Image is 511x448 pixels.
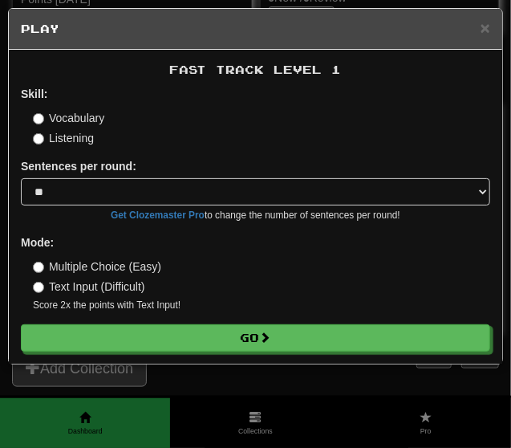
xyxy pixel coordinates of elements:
[33,259,161,275] label: Multiple Choice (Easy)
[170,63,342,76] span: Fast Track Level 1
[33,113,44,124] input: Vocabulary
[21,158,136,174] label: Sentences per round:
[33,133,44,145] input: Listening
[21,88,47,100] strong: Skill:
[33,262,44,273] input: Multiple Choice (Easy)
[481,19,490,36] button: Close
[21,236,54,249] strong: Mode:
[21,21,490,37] h5: Play
[111,210,205,221] a: Get Clozemaster Pro
[21,209,490,222] small: to change the number of sentences per round!
[33,299,490,312] small: Score 2x the points with Text Input !
[21,324,490,352] button: Go
[33,282,44,293] input: Text Input (Difficult)
[33,130,94,146] label: Listening
[33,279,145,295] label: Text Input (Difficult)
[481,18,490,37] span: ×
[33,110,104,126] label: Vocabulary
